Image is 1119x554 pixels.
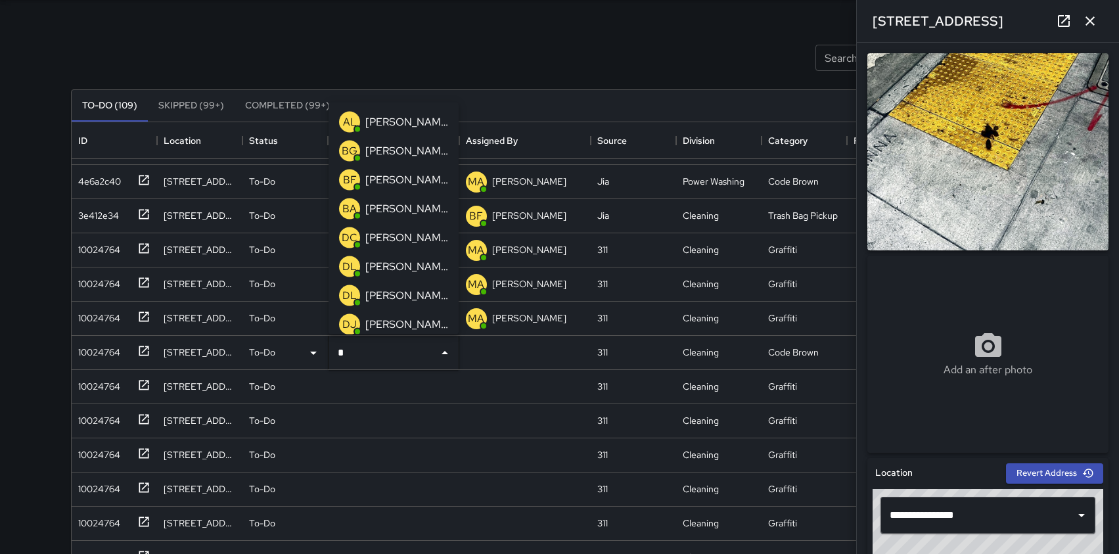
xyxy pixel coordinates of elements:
div: 10024764 [73,409,120,427]
div: Code Brown [768,346,819,359]
div: Cleaning [683,414,719,427]
div: Graffiti [768,243,797,256]
div: 311 [597,482,608,496]
p: MA [468,174,484,190]
div: 259 7th Street [164,277,236,290]
p: To-Do [249,277,275,290]
div: 311 [597,517,608,530]
div: Jia [597,209,609,222]
p: AL [343,114,357,129]
p: To-Do [249,380,275,393]
div: 333 7th Street [164,243,236,256]
div: 1088 Howard Street [164,414,236,427]
p: To-Do [249,517,275,530]
p: To-Do [249,414,275,427]
div: 311 [597,312,608,325]
p: To-Do [249,448,275,461]
p: [PERSON_NAME] [365,172,448,187]
p: [PERSON_NAME] [365,229,448,245]
p: To-Do [249,482,275,496]
div: 311 [597,277,608,290]
div: Source [591,122,676,159]
div: Cleaning [683,277,719,290]
button: To-Do (109) [72,90,148,122]
button: Completed (99+) [235,90,340,122]
div: Graffiti [768,380,797,393]
div: 10024764 [73,511,120,530]
div: 10024764 [73,443,120,461]
div: Status [242,122,328,159]
p: MA [468,242,484,258]
div: 10024764 [73,306,120,325]
p: [PERSON_NAME] [365,258,448,274]
p: [PERSON_NAME] [492,243,566,256]
div: 10024764 [73,477,120,496]
div: Division [683,122,715,159]
p: BF [469,208,483,224]
p: DC [342,229,357,245]
p: [PERSON_NAME] [492,209,566,222]
p: [PERSON_NAME] [492,175,566,188]
div: Trash Bag Pickup [768,209,838,222]
div: 311 [597,380,608,393]
div: 3e412e34 [73,204,119,222]
div: Status [249,122,278,159]
div: 311 [597,448,608,461]
div: Graffiti [768,482,797,496]
p: [PERSON_NAME] [365,287,448,303]
div: Graffiti [768,517,797,530]
p: [PERSON_NAME] [492,312,566,325]
div: Division [676,122,762,159]
div: Assigned To [328,122,459,159]
div: Jia [597,175,609,188]
div: 10024764 [73,272,120,290]
p: [PERSON_NAME] [365,316,448,332]
div: Location [164,122,201,159]
div: Graffiti [768,414,797,427]
p: DL [342,258,357,274]
div: Location [157,122,242,159]
div: Assigned By [466,122,518,159]
div: 219 7th Street [164,380,236,393]
div: 4e6a2c40 [73,170,121,188]
div: Cleaning [683,312,719,325]
div: 185 7th Street [164,482,236,496]
div: Category [762,122,847,159]
p: [PERSON_NAME] [365,200,448,216]
p: [PERSON_NAME] [492,277,566,290]
div: Cleaning [683,209,719,222]
div: Cleaning [683,243,719,256]
div: 311 [597,243,608,256]
p: DL [342,287,357,303]
div: Power Washing [683,175,744,188]
p: To-Do [249,346,275,359]
p: To-Do [249,243,275,256]
div: Source [597,122,627,159]
div: 10024764 [73,238,120,256]
div: 10024764 [73,340,120,359]
button: Skipped (99+) [148,90,235,122]
div: Cleaning [683,448,719,461]
div: Cleaning [683,346,719,359]
div: Category [768,122,808,159]
p: MA [468,277,484,292]
button: Close [436,344,454,362]
div: Cleaning [683,517,719,530]
div: ID [78,122,87,159]
div: 10024764 [73,375,120,393]
div: Graffiti [768,277,797,290]
p: [PERSON_NAME] [365,114,448,129]
div: Graffiti [768,312,797,325]
p: To-Do [249,312,275,325]
div: Assigned By [459,122,591,159]
div: 47 Juniper Street [164,175,236,188]
p: To-Do [249,175,275,188]
p: BA [342,200,357,216]
div: Graffiti [768,448,797,461]
p: BF [343,172,357,187]
p: To-Do [249,209,275,222]
div: Code Brown [768,175,819,188]
div: 311 [597,414,608,427]
div: 169 7th Street [164,517,236,530]
div: 219 7th Street [164,312,236,325]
